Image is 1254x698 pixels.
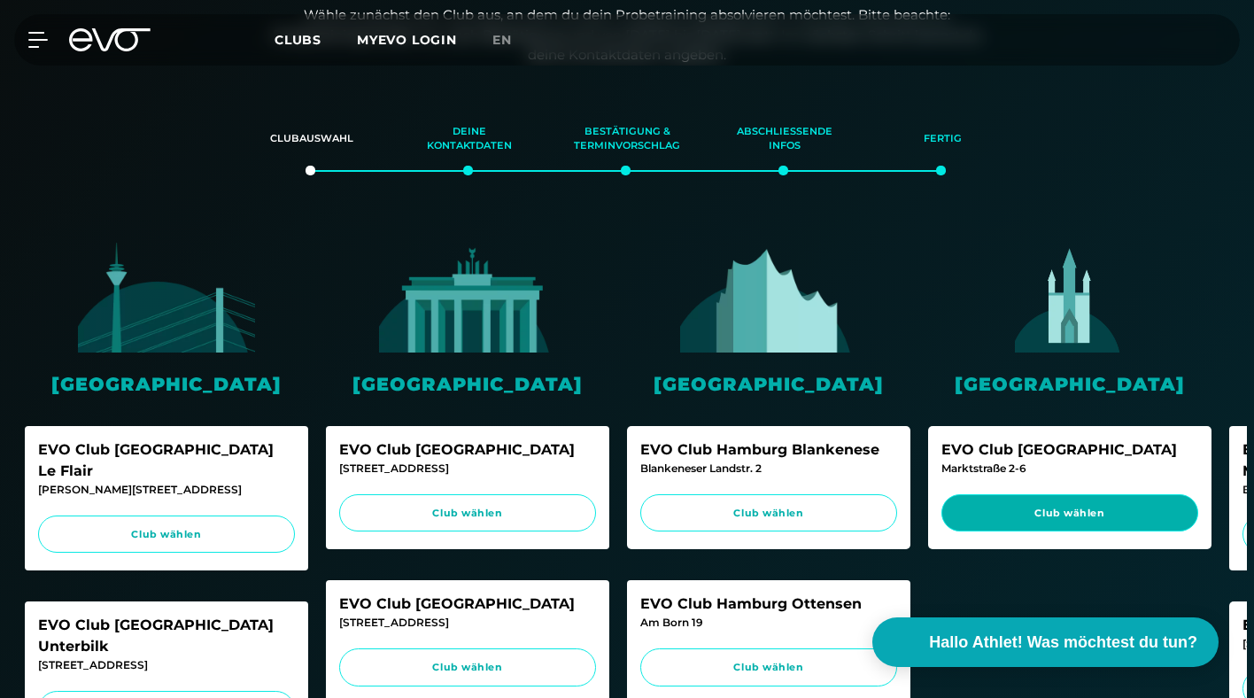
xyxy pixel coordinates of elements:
[339,439,596,461] div: EVO Club [GEOGRAPHIC_DATA]
[38,657,295,673] div: [STREET_ADDRESS]
[339,648,596,686] a: Club wählen
[981,242,1158,353] img: evofitness
[657,660,880,675] span: Club wählen
[640,648,897,686] a: Club wählen
[78,242,255,353] img: evofitness
[640,615,897,631] div: Am Born 19
[728,115,841,163] div: Abschließende Infos
[379,242,556,353] img: evofitness
[640,461,897,477] div: Blankeneser Landstr. 2
[38,439,295,482] div: EVO Club [GEOGRAPHIC_DATA] Le Flair
[339,494,596,532] a: Club wählen
[357,32,457,48] a: MYEVO LOGIN
[25,370,308,398] div: [GEOGRAPHIC_DATA]
[38,482,295,498] div: [PERSON_NAME][STREET_ADDRESS]
[38,516,295,554] a: Club wählen
[255,115,368,163] div: Clubauswahl
[570,115,684,163] div: Bestätigung & Terminvorschlag
[929,631,1197,655] span: Hallo Athlet! Was möchtest du tun?
[38,615,295,657] div: EVO Club [GEOGRAPHIC_DATA] Unterbilk
[356,506,579,521] span: Club wählen
[627,370,910,398] div: [GEOGRAPHIC_DATA]
[872,617,1219,667] button: Hallo Athlet! Was möchtest du tun?
[413,115,526,163] div: Deine Kontaktdaten
[640,439,897,461] div: EVO Club Hamburg Blankenese
[356,660,579,675] span: Club wählen
[958,506,1181,521] span: Club wählen
[928,370,1211,398] div: [GEOGRAPHIC_DATA]
[275,31,357,48] a: Clubs
[640,593,897,615] div: EVO Club Hamburg Ottensen
[657,506,880,521] span: Club wählen
[55,527,278,542] span: Club wählen
[941,461,1198,477] div: Marktstraße 2-6
[492,30,533,50] a: en
[339,593,596,615] div: EVO Club [GEOGRAPHIC_DATA]
[941,494,1198,532] a: Club wählen
[941,439,1198,461] div: EVO Club [GEOGRAPHIC_DATA]
[339,461,596,477] div: [STREET_ADDRESS]
[680,242,857,353] img: evofitness
[640,494,897,532] a: Club wählen
[275,32,321,48] span: Clubs
[492,32,512,48] span: en
[886,115,999,163] div: Fertig
[339,615,596,631] div: [STREET_ADDRESS]
[326,370,609,398] div: [GEOGRAPHIC_DATA]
